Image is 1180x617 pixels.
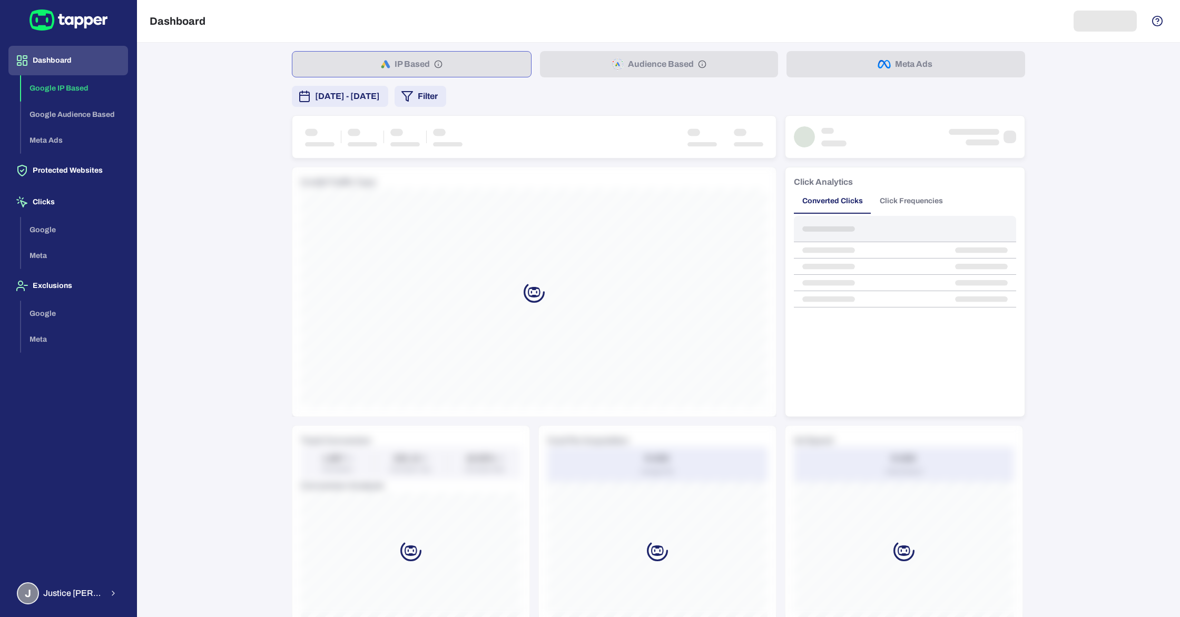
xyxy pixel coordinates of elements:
[8,156,128,185] button: Protected Websites
[17,582,39,604] div: J
[8,187,128,217] button: Clicks
[8,281,128,290] a: Exclusions
[8,55,128,64] a: Dashboard
[395,86,446,107] button: Filter
[150,15,205,27] h5: Dashboard
[292,86,388,107] button: [DATE] - [DATE]
[8,578,128,609] button: JJustice [PERSON_NAME]
[794,188,871,214] button: Converted Clicks
[8,197,128,206] a: Clicks
[8,46,128,75] button: Dashboard
[794,176,853,188] h6: Click Analytics
[8,165,128,174] a: Protected Websites
[315,90,380,103] span: [DATE] - [DATE]
[8,271,128,301] button: Exclusions
[43,588,103,599] span: Justice [PERSON_NAME]
[871,188,951,214] button: Click Frequencies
